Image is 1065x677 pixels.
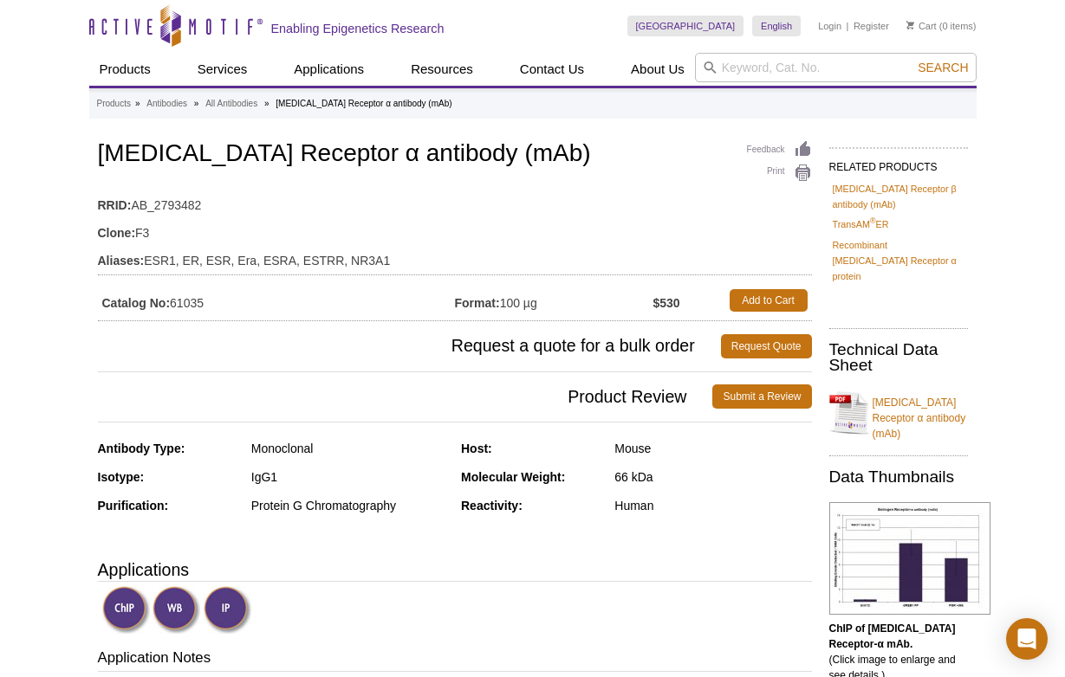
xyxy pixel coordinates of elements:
strong: RRID: [98,197,132,213]
div: Monoclonal [251,441,448,456]
img: ChIP Validated [102,586,150,634]
td: AB_2793482 [98,187,812,215]
img: Immunoprecipitation Validated [204,586,251,634]
strong: Purification: [98,499,169,513]
span: Product Review [98,384,713,409]
h2: Data Thumbnails [829,469,968,485]
div: IgG1 [251,469,448,485]
h3: Application Notes [98,648,812,672]
span: Request a quote for a bulk order [98,334,721,358]
img: Western Blot Validated [153,586,200,634]
li: | [847,16,849,36]
div: 66 kDa [614,469,811,485]
a: [MEDICAL_DATA] Receptor α antibody (mAb) [829,384,968,442]
strong: Catalog No: [102,295,171,311]
a: English [752,16,801,36]
sup: ® [870,217,876,226]
a: Register [854,20,889,32]
td: ESR1, ER, ESR, Era, ESRA, ESTRR, NR3A1 [98,242,812,270]
strong: Clone: [98,225,136,241]
li: (0 items) [906,16,977,36]
a: Request Quote [721,334,812,358]
li: » [264,99,269,108]
div: Human [614,498,811,513]
strong: Antibody Type: [98,442,185,455]
a: [GEOGRAPHIC_DATA] [627,16,744,36]
li: » [135,99,140,108]
a: [MEDICAL_DATA] Receptor β antibody (mAb) [833,181,964,212]
h1: [MEDICAL_DATA] Receptor α antibody (mAb) [98,140,812,170]
strong: Host: [461,442,492,455]
a: Submit a Review [712,384,811,409]
strong: $530 [653,295,679,311]
a: Antibodies [146,96,187,112]
h3: Applications [98,557,812,583]
a: Cart [906,20,937,32]
strong: Aliases: [98,253,145,268]
td: F3 [98,215,812,242]
a: Add to Cart [730,289,808,312]
strong: Reactivity: [461,499,523,513]
strong: Format: [455,295,500,311]
h2: Technical Data Sheet [829,342,968,373]
a: All Antibodies [205,96,257,112]
a: Feedback [747,140,812,159]
a: About Us [620,53,695,86]
h2: Enabling Epigenetics Research [271,21,445,36]
div: Protein G Chromatography [251,498,448,513]
strong: Isotype: [98,470,145,484]
span: Search [918,61,968,74]
td: 61035 [98,285,455,316]
input: Keyword, Cat. No. [695,53,977,82]
a: Resources [400,53,484,86]
h2: RELATED PRODUCTS [829,147,968,178]
b: ChIP of [MEDICAL_DATA] Receptor-α mAb. [829,622,956,650]
a: Print [747,164,812,183]
li: » [194,99,199,108]
strong: Molecular Weight: [461,470,565,484]
button: Search [912,60,973,75]
img: Estrogen Receptor-α antibody (mAb) tested by ChIP. [829,502,990,615]
a: Products [97,96,131,112]
div: Open Intercom Messenger [1006,618,1048,660]
a: TransAM®ER [833,216,889,232]
a: Products [89,53,161,86]
img: Your Cart [906,21,914,29]
a: Applications [283,53,374,86]
a: Services [187,53,258,86]
td: 100 µg [455,285,653,316]
a: Recombinant [MEDICAL_DATA] Receptor α protein [833,237,964,284]
div: Mouse [614,441,811,456]
a: Contact Us [510,53,594,86]
a: Login [818,20,841,32]
li: [MEDICAL_DATA] Receptor α antibody (mAb) [276,99,451,108]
